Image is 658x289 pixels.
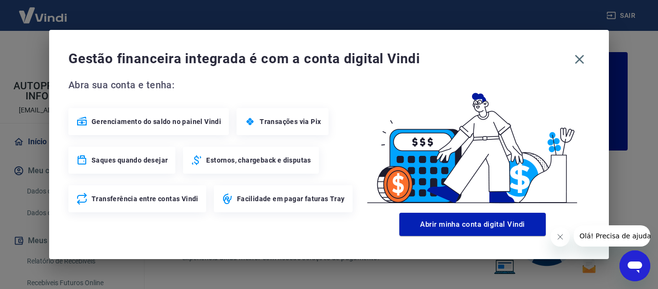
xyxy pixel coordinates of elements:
iframe: Fechar mensagem [551,227,570,247]
span: Abra sua conta e tenha: [68,77,355,93]
span: Estornos, chargeback e disputas [206,155,311,165]
span: Transações via Pix [260,117,321,126]
iframe: Mensagem da empresa [574,225,650,247]
span: Gestão financeira integrada é com a conta digital Vindi [68,49,569,69]
span: Transferência entre contas Vindi [92,194,198,204]
button: Abrir minha conta digital Vindi [399,213,546,236]
iframe: Botão para abrir a janela de mensagens [619,250,650,281]
span: Saques quando desejar [92,155,168,165]
img: Good Billing [355,77,590,209]
span: Facilidade em pagar faturas Tray [237,194,345,204]
span: Olá! Precisa de ajuda? [6,7,81,14]
span: Gerenciamento do saldo no painel Vindi [92,117,221,126]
